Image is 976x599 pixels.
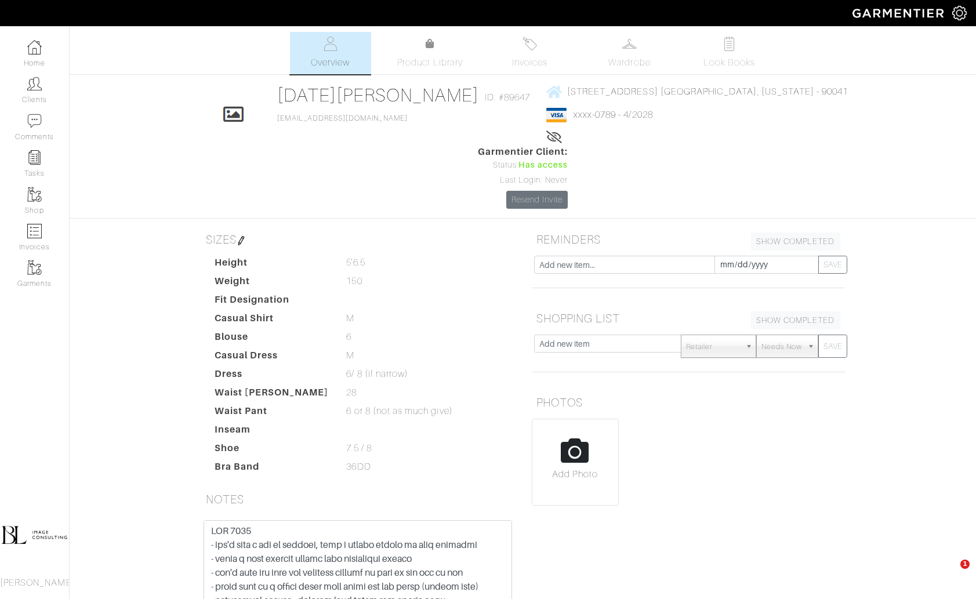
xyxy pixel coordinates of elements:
img: garmentier-logo-header-white-b43fb05a5012e4ada735d5af1a66efaba907eab6374d6393d1fbf88cb4ef424d.png [847,3,952,23]
a: [DATE][PERSON_NAME] [277,85,479,106]
a: Look Books [689,32,770,74]
span: M [346,311,354,325]
span: [STREET_ADDRESS] [GEOGRAPHIC_DATA], [US_STATE] - 90041 [567,86,848,97]
input: Add new item [534,335,682,353]
span: Wardrobe [608,56,650,70]
span: 6 [346,330,351,344]
h5: NOTES [201,488,514,511]
img: comment-icon-a0a6a9ef722e966f86d9cbdc48e553b5cf19dbc54f86b18d962a5391bc8f6eb6.png [27,114,42,128]
img: clients-icon-6bae9207a08558b7cb47a8932f037763ab4055f8c8b6bfacd5dc20c3e0201464.png [27,77,42,91]
a: [STREET_ADDRESS] [GEOGRAPHIC_DATA], [US_STATE] - 90041 [546,84,848,99]
span: 36DD [346,460,371,474]
dt: Casual Shirt [206,311,338,330]
img: orders-27d20c2124de7fd6de4e0e44c1d41de31381a507db9b33961299e4e07d508b8c.svg [523,37,537,51]
span: ID: #89647 [485,90,530,104]
a: Product Library [390,37,471,70]
img: visa-934b35602734be37eb7d5d7e5dbcd2044c359bf20a24dc3361ca3fa54326a8a7.png [546,108,567,122]
dt: Fit Designation [206,293,338,311]
div: Status: [478,159,568,172]
span: Overview [311,56,350,70]
span: Needs Now [761,335,802,358]
img: reminder-icon-8004d30b9f0a5d33ae49ab947aed9ed385cf756f9e5892f1edd6e32f2345188e.png [27,150,42,165]
span: 6/ 8 (if narrow) [346,367,408,381]
img: pen-cf24a1663064a2ec1b9c1bd2387e9de7a2fa800b781884d57f21acf72779bad2.png [237,236,246,245]
iframe: Intercom live chat [937,560,964,587]
h5: REMINDERS [532,228,845,251]
span: 28 [346,386,357,400]
input: Add new item... [534,256,715,274]
span: Look Books [703,56,755,70]
a: Invoices [489,32,571,74]
button: SAVE [818,335,847,358]
span: Product Library [397,56,463,70]
span: Garmentier Client: [478,145,568,159]
img: garments-icon-b7da505a4dc4fd61783c78ac3ca0ef83fa9d6f193b1c9dc38574b1d14d53ca28.png [27,260,42,275]
dt: Waist Pant [206,404,338,423]
a: SHOW COMPLETED [751,233,840,251]
span: Has access [518,159,568,172]
a: Resend Invite [506,191,568,209]
dt: Shoe [206,441,338,460]
dt: Dress [206,367,338,386]
dt: Inseam [206,423,338,441]
span: 5'6.5 [346,256,365,270]
dt: Bra Band [206,460,338,478]
span: 150 [346,274,362,288]
h5: SIZES [201,228,514,251]
img: basicinfo-40fd8af6dae0f16599ec9e87c0ef1c0a1fdea2edbe929e3d69a839185d80c458.svg [323,37,338,51]
span: M [346,348,354,362]
dt: Weight [206,274,338,293]
dt: Casual Dress [206,348,338,367]
img: garments-icon-b7da505a4dc4fd61783c78ac3ca0ef83fa9d6f193b1c9dc38574b1d14d53ca28.png [27,187,42,202]
img: dashboard-icon-dbcd8f5a0b271acd01030246c82b418ddd0df26cd7fceb0bd07c9910d44c42f6.png [27,40,42,55]
a: Overview [290,32,371,74]
a: [EMAIL_ADDRESS][DOMAIN_NAME] [277,114,407,122]
a: Wardrobe [589,32,670,74]
img: todo-9ac3debb85659649dc8f770b8b6100bb5dab4b48dedcbae339e5042a72dfd3cc.svg [722,37,736,51]
img: wardrobe-487a4870c1b7c33e795ec22d11cfc2ed9d08956e64fb3008fe2437562e282088.svg [622,37,637,51]
h5: PHOTOS [532,391,845,414]
span: Retailer [686,335,741,358]
span: 7.5 / 8 [346,441,371,455]
img: orders-icon-0abe47150d42831381b5fb84f609e132dff9fe21cb692f30cb5eec754e2cba89.png [27,224,42,238]
dt: Blouse [206,330,338,348]
a: xxxx-0789 - 4/2028 [574,110,653,120]
h5: SHOPPING LIST [532,307,845,330]
span: Invoices [512,56,547,70]
dt: Height [206,256,338,274]
a: SHOW COMPLETED [751,311,840,329]
span: 6 or 8 (not as much give) [346,404,452,418]
button: SAVE [818,256,847,274]
dt: Waist [PERSON_NAME] [206,386,338,404]
span: 1 [960,560,970,569]
img: gear-icon-white-bd11855cb880d31180b6d7d6211b90ccbf57a29d726f0c71d8c61bd08dd39cc2.png [952,6,967,20]
div: Last Login: Never [478,174,568,187]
